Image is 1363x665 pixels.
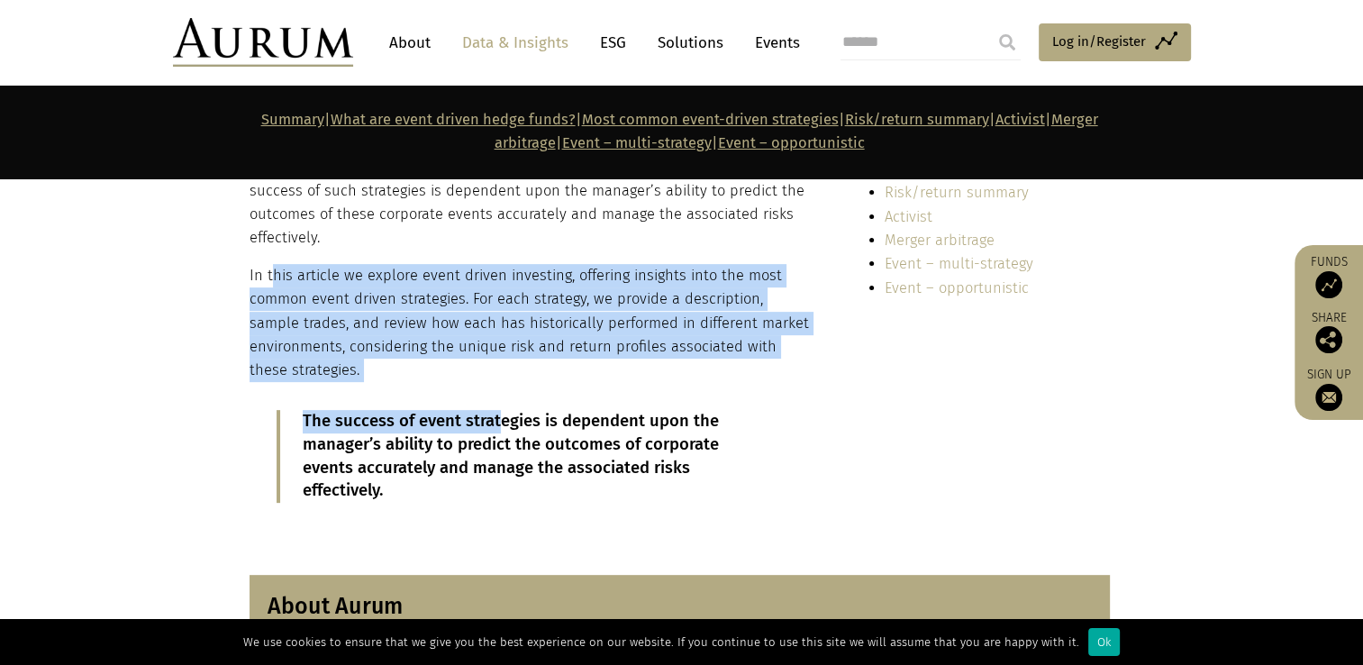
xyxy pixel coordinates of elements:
[591,26,635,59] a: ESG
[718,134,865,151] a: Event – opportunistic
[250,264,810,383] p: In this article we explore event driven investing, offering insights into the most common event d...
[562,134,712,151] a: Event – multi-strategy
[173,18,353,67] img: Aurum
[1315,271,1342,298] img: Access Funds
[1304,312,1354,353] div: Share
[1304,367,1354,411] a: Sign up
[989,24,1025,60] input: Submit
[268,593,1092,620] h3: About Aurum
[331,111,576,128] a: What are event driven hedge funds?
[303,410,760,504] p: The success of event strategies is dependent upon the manager’s ability to predict the outcomes o...
[1315,326,1342,353] img: Share this post
[453,26,577,59] a: Data & Insights
[1315,384,1342,411] img: Sign up to our newsletter
[1088,628,1120,656] div: Ok
[1052,31,1146,52] span: Log in/Register
[261,111,324,128] a: Summary
[845,111,989,128] a: Risk/return summary
[746,26,800,59] a: Events
[995,111,1045,128] a: Activist
[649,26,732,59] a: Solutions
[261,111,1098,151] strong: | | | | | | |
[885,279,1029,296] a: Event – opportunistic
[1039,23,1191,61] a: Log in/Register
[885,232,995,249] a: Merger arbitrage
[582,111,839,128] a: Most common event-driven strategies
[380,26,440,59] a: About
[885,208,932,225] a: Activist
[1304,254,1354,298] a: Funds
[885,184,1029,201] a: Risk/return summary
[885,255,1033,272] a: Event – multi-strategy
